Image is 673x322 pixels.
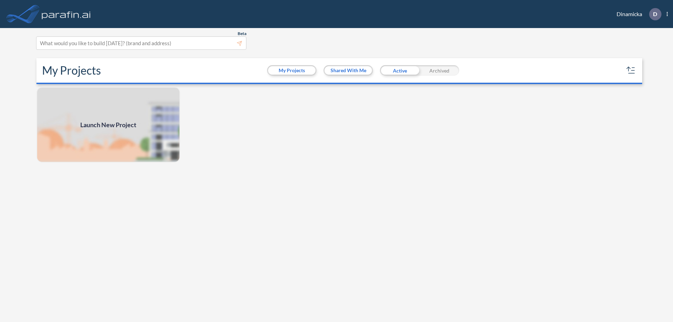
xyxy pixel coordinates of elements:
[325,66,372,75] button: Shared With Me
[420,65,459,76] div: Archived
[42,64,101,77] h2: My Projects
[380,65,420,76] div: Active
[36,87,180,163] a: Launch New Project
[36,87,180,163] img: add
[653,11,657,17] p: D
[80,120,136,130] span: Launch New Project
[238,31,246,36] span: Beta
[606,8,668,20] div: Dinamicka
[625,65,637,76] button: sort
[268,66,315,75] button: My Projects
[40,7,92,21] img: logo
